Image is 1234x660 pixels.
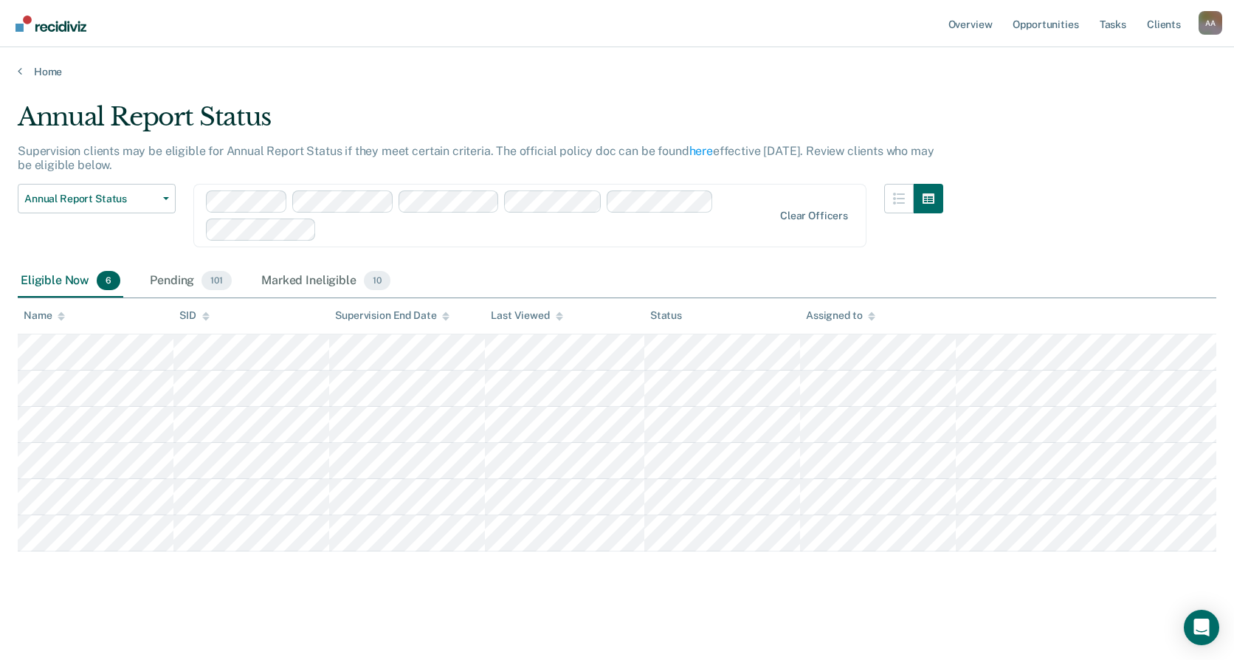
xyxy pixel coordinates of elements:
button: Annual Report Status [18,184,176,213]
div: Status [650,309,682,322]
span: 6 [97,271,120,290]
div: A A [1199,11,1222,35]
span: 101 [201,271,232,290]
button: Profile dropdown button [1199,11,1222,35]
span: Annual Report Status [24,193,157,205]
span: 10 [364,271,390,290]
img: Recidiviz [15,16,86,32]
div: Name [24,309,65,322]
div: Last Viewed [491,309,562,322]
div: Pending101 [147,265,235,298]
div: Open Intercom Messenger [1184,610,1219,645]
div: Annual Report Status [18,102,943,144]
div: Supervision End Date [335,309,449,322]
div: Clear officers [780,210,848,222]
div: SID [179,309,210,322]
a: here [689,144,713,158]
p: Supervision clients may be eligible for Annual Report Status if they meet certain criteria. The o... [18,144,934,172]
div: Assigned to [806,309,875,322]
div: Marked Ineligible10 [258,265,393,298]
a: Home [18,65,1216,78]
div: Eligible Now6 [18,265,123,298]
